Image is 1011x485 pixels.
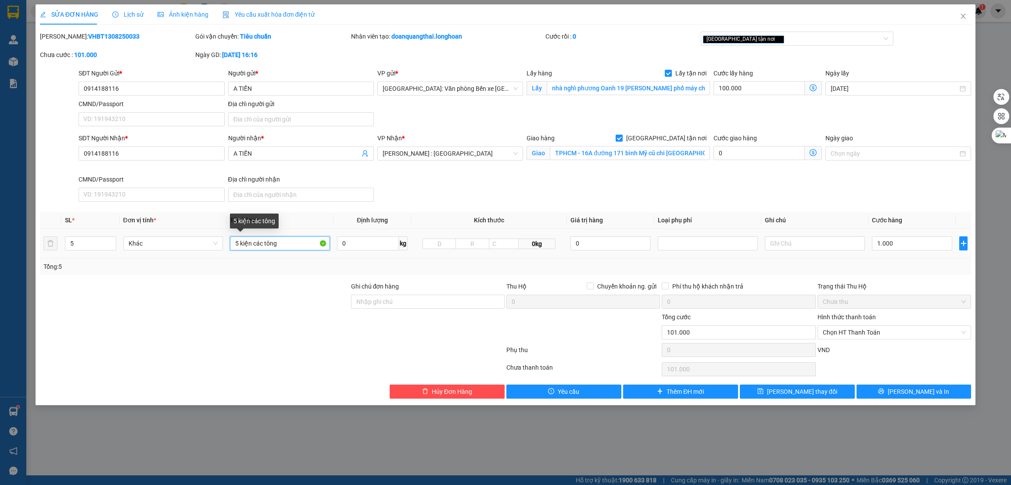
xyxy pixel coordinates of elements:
[757,388,764,395] span: save
[657,388,663,395] span: plus
[362,150,369,157] span: user-add
[831,149,958,158] input: Ngày giao
[831,84,958,93] input: Ngày lấy
[573,33,576,40] b: 0
[550,146,710,160] input: Giao tận nơi
[423,239,456,249] input: D
[713,70,753,77] label: Cước lấy hàng
[878,388,884,395] span: printer
[959,236,968,250] button: plus
[228,188,374,202] input: Địa chỉ của người nhận
[713,146,805,160] input: Cước giao hàng
[390,385,505,399] button: deleteHủy Đơn Hàng
[672,68,710,78] span: Lấy tận nơi
[351,32,544,41] div: Nhân viên tạo:
[594,282,660,291] span: Chuyển khoản ng. gửi
[767,387,837,396] span: [PERSON_NAME] thay đổi
[527,146,550,160] span: Giao
[351,295,505,309] input: Ghi chú đơn hàng
[761,212,868,229] th: Ghi chú
[65,217,72,224] span: SL
[112,11,118,18] span: clock-circle
[158,11,164,18] span: picture
[810,84,817,91] span: dollar-circle
[195,32,349,41] div: Gói vận chuyển:
[79,99,224,109] div: CMND/Passport
[817,346,830,353] span: VND
[872,217,902,224] span: Cước hàng
[765,236,865,250] input: Ghi Chú
[960,240,967,247] span: plus
[505,345,661,360] div: Phụ thu
[713,135,757,142] label: Cước giao hàng
[713,81,805,95] input: Cước lấy hàng
[776,37,781,41] span: close
[817,282,971,291] div: Trạng thái Thu Hộ
[228,175,374,184] div: Địa chỉ người nhận
[951,4,975,29] button: Close
[519,239,556,249] span: 0kg
[558,387,579,396] span: Yêu cầu
[527,70,552,77] span: Lấy hàng
[857,385,972,399] button: printer[PERSON_NAME] và In
[399,236,408,250] span: kg
[823,295,966,308] span: Chưa thu
[810,149,817,156] span: dollar-circle
[79,133,224,143] div: SĐT Người Nhận
[228,68,374,78] div: Người gửi
[195,50,349,60] div: Ngày GD:
[24,19,47,26] strong: CSKH:
[527,135,555,142] span: Giao hàng
[740,385,855,399] button: save[PERSON_NAME] thay đổi
[383,82,518,95] span: Hải Phòng: Văn phòng Bến xe Thượng Lý
[506,283,527,290] span: Thu Hộ
[548,388,554,395] span: exclamation-circle
[545,32,699,41] div: Cước rồi :
[377,135,402,142] span: VP Nhận
[888,387,949,396] span: [PERSON_NAME] và In
[654,212,761,229] th: Loại phụ phí
[40,50,194,60] div: Chưa cước :
[88,33,140,40] b: VHBT1308250033
[383,147,518,160] span: Hồ Chí Minh : Kho Quận 12
[703,36,784,43] span: [GEOGRAPHIC_DATA] tận nơi
[357,217,388,224] span: Định lượng
[506,385,621,399] button: exclamation-circleYêu cầu
[505,363,661,378] div: Chưa thanh toán
[43,236,57,250] button: delete
[123,217,156,224] span: Đơn vị tính
[228,112,374,126] input: Địa chỉ của người gửi
[58,4,174,16] strong: PHIẾU DÁN LÊN HÀNG
[222,51,258,58] b: [DATE] 16:16
[4,19,67,34] span: [PHONE_NUMBER]
[40,32,194,41] div: [PERSON_NAME]:
[817,314,876,321] label: Hình thức thanh toán
[623,385,738,399] button: plusThêm ĐH mới
[228,99,374,109] div: Địa chỉ người gửi
[351,283,399,290] label: Ghi chú đơn hàng
[455,239,489,249] input: R
[489,239,519,249] input: C
[825,70,849,77] label: Ngày lấy
[4,47,134,59] span: Mã đơn: VPHP1308250007
[823,326,966,339] span: Chọn HT Thanh Toán
[230,236,330,250] input: VD: Bàn, Ghế
[570,217,603,224] span: Giá trị hàng
[623,133,710,143] span: [GEOGRAPHIC_DATA] tận nơi
[422,388,428,395] span: delete
[112,11,143,18] span: Lịch sử
[40,11,46,18] span: edit
[222,11,315,18] span: Yêu cầu xuất hóa đơn điện tử
[432,387,472,396] span: Hủy Đơn Hàng
[76,19,161,35] span: CÔNG TY TNHH CHUYỂN PHÁT NHANH BẢO AN
[79,68,224,78] div: SĐT Người Gửi
[43,262,390,271] div: Tổng: 5
[240,33,271,40] b: Tiêu chuẩn
[547,81,710,95] input: Lấy tận nơi
[129,237,218,250] span: Khác
[662,314,691,321] span: Tổng cước
[79,175,224,184] div: CMND/Passport
[391,33,462,40] b: doanquangthai.longhoan
[527,81,547,95] span: Lấy
[474,217,504,224] span: Kích thước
